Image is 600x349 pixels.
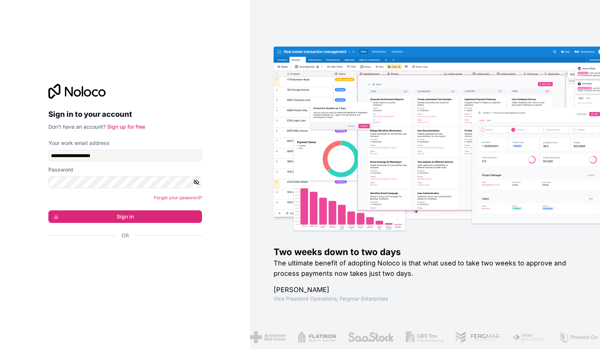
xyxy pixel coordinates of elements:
[48,210,202,223] button: Sign in
[45,247,200,264] iframe: Sign in with Google Button
[121,232,129,239] span: Or
[48,150,202,162] input: Email address
[512,331,546,343] img: /assets/fiera-fwj2N5v4.png
[274,258,576,279] h2: The ultimate benefit of adopting Noloco is that what used to take two weeks to approve and proces...
[558,331,598,343] img: /assets/phoenix-BREaitsQ.png
[107,123,145,130] a: Sign up for free
[154,195,202,200] a: Forgot your password?
[455,331,500,343] img: /assets/fergmar-CudnrXN5.png
[274,285,576,295] h1: [PERSON_NAME]
[274,246,576,258] h1: Two weeks down to two days
[347,331,394,343] img: /assets/saastock-C6Zbiodz.png
[250,331,286,343] img: /assets/american-red-cross-BAupjrZR.png
[48,123,106,130] span: Don't have an account?
[48,108,202,121] h2: Sign in to your account
[274,295,576,302] h1: Vice President Operations , Fergmar Enterprises
[48,176,202,188] input: Password
[406,331,443,343] img: /assets/gbstax-C-GtDUiK.png
[48,166,73,173] label: Password
[48,139,110,147] label: Your work email address
[298,331,336,343] img: /assets/flatiron-C8eUkumj.png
